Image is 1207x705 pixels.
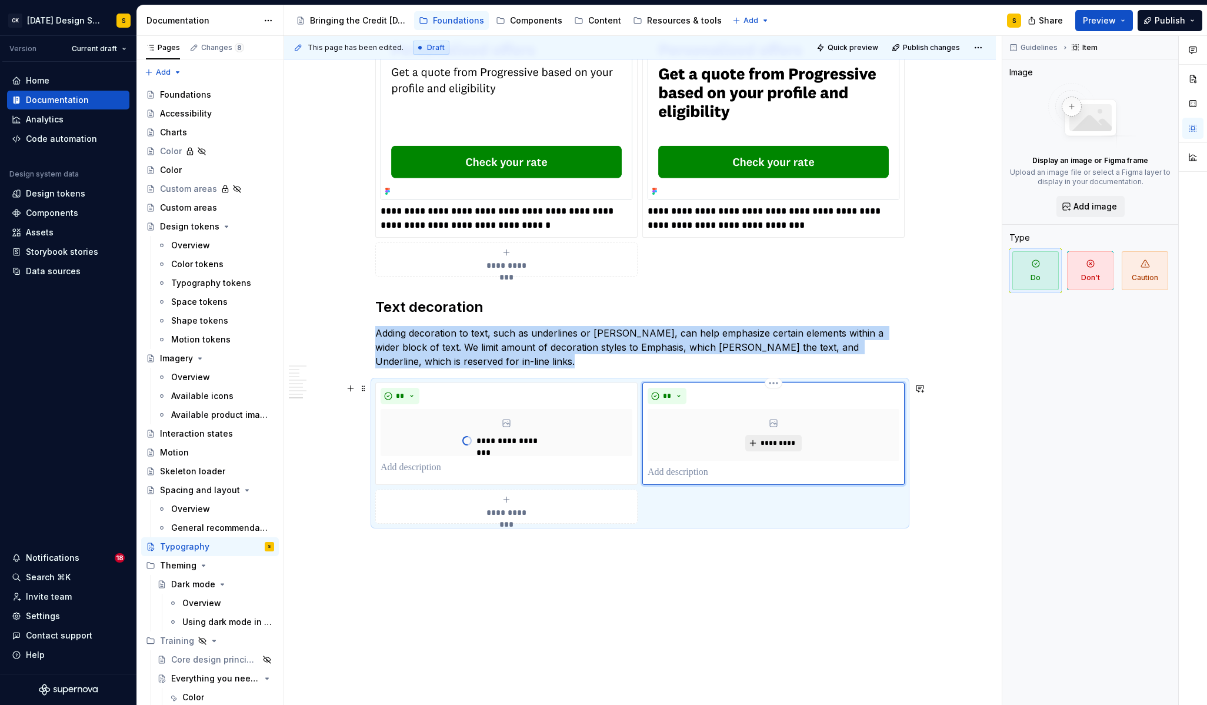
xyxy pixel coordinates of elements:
[122,16,126,25] div: S
[141,104,279,123] a: Accessibility
[160,635,194,647] div: Training
[171,673,260,684] div: Everything you need to know
[152,368,279,387] a: Overview
[141,481,279,500] a: Spacing and layout
[141,198,279,217] a: Custom areas
[152,575,279,594] a: Dark mode
[268,541,271,553] div: S
[7,91,129,109] a: Documentation
[141,349,279,368] a: Imagery
[171,371,210,383] div: Overview
[7,71,129,90] a: Home
[433,15,484,26] div: Foundations
[1022,10,1071,31] button: Share
[1039,15,1063,26] span: Share
[152,236,279,255] a: Overview
[146,15,258,26] div: Documentation
[171,334,231,345] div: Motion tokens
[141,462,279,481] a: Skeleton loader
[1075,10,1133,31] button: Preview
[152,292,279,311] a: Space tokens
[171,258,224,270] div: Color tokens
[156,68,171,77] span: Add
[171,315,228,327] div: Shape tokens
[1009,232,1030,244] div: Type
[1064,248,1116,293] button: Don't
[146,43,180,52] div: Pages
[152,255,279,274] a: Color tokens
[1009,66,1033,78] div: Image
[182,597,221,609] div: Overview
[7,587,129,606] a: Invite team
[2,8,134,33] button: CK[DATE] Design SystemS
[1155,15,1185,26] span: Publish
[152,330,279,349] a: Motion tokens
[1067,251,1113,290] span: Don't
[26,75,49,87] div: Home
[141,142,279,161] a: Color
[7,646,129,664] button: Help
[39,684,98,696] svg: Supernova Logo
[160,202,217,214] div: Custom areas
[171,277,251,289] div: Typography tokens
[152,387,279,405] a: Available icons
[1012,16,1016,25] div: S
[569,11,626,30] a: Content
[26,188,85,199] div: Design tokens
[171,390,234,402] div: Available icons
[743,16,758,25] span: Add
[510,15,562,26] div: Components
[141,443,279,462] a: Motion
[160,89,211,101] div: Foundations
[171,578,215,590] div: Dark mode
[9,44,36,54] div: Version
[152,650,279,669] a: Core design principles
[141,217,279,236] a: Design tokens
[7,548,129,567] button: Notifications18
[647,15,722,26] div: Resources & tools
[182,691,204,703] div: Color
[1009,248,1062,293] button: Do
[1083,15,1116,26] span: Preview
[164,594,279,613] a: Overview
[141,556,279,575] div: Theming
[141,85,279,104] a: Foundations
[8,14,22,28] div: CK
[375,298,905,317] h2: Text decoration
[171,522,268,534] div: General recommendations
[628,11,726,30] a: Resources & tools
[164,613,279,631] a: Using dark mode in Figma
[291,11,412,30] a: Bringing the Credit [DATE] brand to life across products
[427,43,445,52] span: Draft
[7,110,129,129] a: Analytics
[7,204,129,222] a: Components
[26,114,64,125] div: Analytics
[1122,251,1168,290] span: Caution
[141,161,279,179] a: Color
[141,123,279,142] a: Charts
[72,44,117,54] span: Current draft
[381,18,632,199] img: 4440441b-8749-4826-a4ad-e41bcc5a48fe.png
[160,145,182,157] div: Color
[7,626,129,645] button: Contact support
[26,552,79,564] div: Notifications
[308,43,404,52] span: This page has been edited.
[160,108,212,119] div: Accessibility
[171,654,259,666] div: Core design principles
[729,12,773,29] button: Add
[160,541,209,553] div: Typography
[160,183,217,195] div: Custom areas
[152,669,279,688] a: Everything you need to know
[141,537,279,556] a: TypographyS
[888,39,965,56] button: Publish changes
[588,15,621,26] div: Content
[1138,10,1202,31] button: Publish
[152,274,279,292] a: Typography tokens
[1032,156,1148,165] p: Display an image or Figma frame
[235,43,244,52] span: 8
[152,518,279,537] a: General recommendations
[1119,248,1171,293] button: Caution
[141,424,279,443] a: Interaction states
[7,262,129,281] a: Data sources
[27,15,102,26] div: [DATE] Design System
